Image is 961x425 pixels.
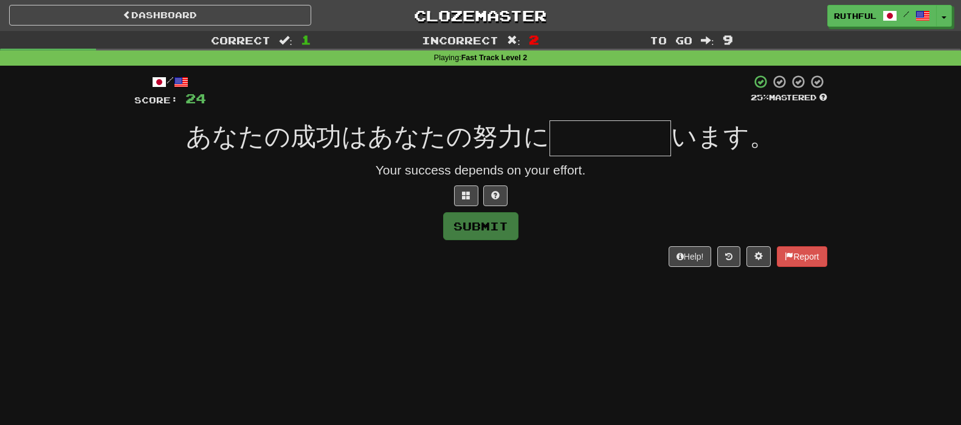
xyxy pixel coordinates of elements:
[461,54,528,62] strong: Fast Track Level 2
[443,212,518,240] button: Submit
[483,185,508,206] button: Single letter hint - you only get 1 per sentence and score half the points! alt+h
[9,5,311,26] a: Dashboard
[717,246,740,267] button: Round history (alt+y)
[903,10,909,18] span: /
[777,246,827,267] button: Report
[186,122,549,151] span: あなたの成功はあなたの努力に
[507,35,520,46] span: :
[134,74,206,89] div: /
[834,10,877,21] span: ruthful
[211,34,270,46] span: Correct
[301,32,311,47] span: 1
[185,91,206,106] span: 24
[422,34,498,46] span: Incorrect
[671,122,775,151] span: います。
[669,246,712,267] button: Help!
[751,92,827,103] div: Mastered
[134,161,827,179] div: Your success depends on your effort.
[329,5,632,26] a: Clozemaster
[279,35,292,46] span: :
[723,32,733,47] span: 9
[701,35,714,46] span: :
[751,92,769,102] span: 25 %
[529,32,539,47] span: 2
[134,95,178,105] span: Score:
[827,5,937,27] a: ruthful /
[454,185,478,206] button: Switch sentence to multiple choice alt+p
[650,34,692,46] span: To go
